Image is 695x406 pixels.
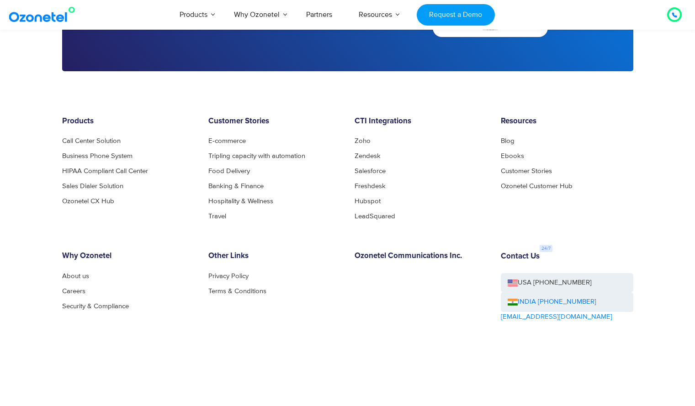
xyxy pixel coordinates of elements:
a: HIPAA Compliant Call Center [62,168,148,174]
a: Blog [501,137,515,144]
a: Salesforce [355,168,386,174]
h6: CTI Integrations [355,117,487,126]
a: Customer Stories [501,168,552,174]
img: us-flag.png [508,279,518,286]
a: Banking & Finance [208,183,264,190]
a: Privacy Policy [208,273,249,279]
a: USA [PHONE_NUMBER] [501,273,633,293]
a: Ebooks [501,153,524,159]
h6: Ozonetel Communications Inc. [355,252,487,261]
a: Sales Dialer Solution [62,183,123,190]
a: Freshdesk [355,183,386,190]
a: INDIA [PHONE_NUMBER] [508,297,596,307]
a: LeadSquared [355,213,395,220]
h6: Contact Us [501,252,540,261]
img: ind-flag.png [508,299,518,306]
a: Hubspot [355,198,381,205]
a: Travel [208,213,226,220]
a: Terms & Conditions [208,288,266,295]
a: Security & Compliance [62,303,129,310]
a: Call Center Solution [62,137,121,144]
a: About us [62,273,89,279]
h6: Products [62,117,195,126]
a: Zoho [355,137,371,144]
a: Zendesk [355,153,381,159]
h6: Resources [501,117,633,126]
a: [EMAIL_ADDRESS][DOMAIN_NAME] [501,312,612,322]
a: Careers [62,288,85,295]
a: Request a Demo [417,4,495,26]
h6: Customer Stories [208,117,341,126]
h6: Why Ozonetel [62,252,195,261]
a: E-commerce [208,137,246,144]
a: Food Delivery [208,168,250,174]
a: Ozonetel CX Hub [62,198,114,205]
a: Hospitality & Wellness [208,198,273,205]
h6: Other Links [208,252,341,261]
a: Tripling capacity with automation [208,153,305,159]
a: Business Phone System [62,153,133,159]
a: Ozonetel Customer Hub [501,183,573,190]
